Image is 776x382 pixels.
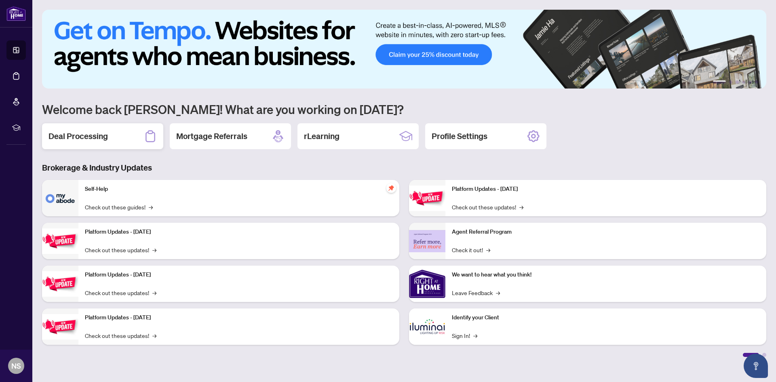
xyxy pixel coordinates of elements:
[473,331,477,340] span: →
[496,288,500,297] span: →
[452,331,477,340] a: Sign In!→
[742,80,745,84] button: 4
[42,314,78,340] img: Platform Updates - July 8, 2025
[744,354,768,378] button: Open asap
[42,101,766,117] h1: Welcome back [PERSON_NAME]! What are you working on [DATE]?
[452,203,523,211] a: Check out these updates!→
[152,245,156,254] span: →
[452,313,760,322] p: Identify your Client
[149,203,153,211] span: →
[176,131,247,142] h2: Mortgage Referrals
[85,203,153,211] a: Check out these guides!→
[85,313,393,322] p: Platform Updates - [DATE]
[452,270,760,279] p: We want to hear what you think!
[432,131,487,142] h2: Profile Settings
[713,80,726,84] button: 1
[452,245,490,254] a: Check it out!→
[42,10,766,89] img: Slide 0
[452,288,500,297] a: Leave Feedback→
[409,266,445,302] img: We want to hear what you think!
[152,288,156,297] span: →
[11,360,21,371] span: NS
[409,308,445,345] img: Identify your Client
[85,228,393,236] p: Platform Updates - [DATE]
[85,288,156,297] a: Check out these updates!→
[386,183,396,193] span: pushpin
[409,230,445,252] img: Agent Referral Program
[152,331,156,340] span: →
[304,131,339,142] h2: rLearning
[736,80,739,84] button: 3
[519,203,523,211] span: →
[85,245,156,254] a: Check out these updates!→
[85,270,393,279] p: Platform Updates - [DATE]
[749,80,752,84] button: 5
[755,80,758,84] button: 6
[486,245,490,254] span: →
[42,271,78,297] img: Platform Updates - July 21, 2025
[48,131,108,142] h2: Deal Processing
[42,162,766,173] h3: Brokerage & Industry Updates
[452,185,760,194] p: Platform Updates - [DATE]
[42,228,78,254] img: Platform Updates - September 16, 2025
[729,80,732,84] button: 2
[6,6,26,21] img: logo
[85,331,156,340] a: Check out these updates!→
[409,186,445,211] img: Platform Updates - June 23, 2025
[85,185,393,194] p: Self-Help
[42,180,78,216] img: Self-Help
[452,228,760,236] p: Agent Referral Program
